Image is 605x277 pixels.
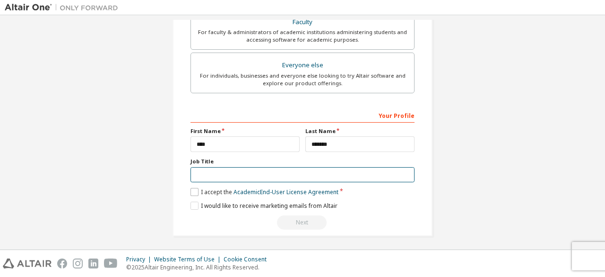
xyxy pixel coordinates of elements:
[224,256,272,263] div: Cookie Consent
[5,3,123,12] img: Altair One
[104,259,118,268] img: youtube.svg
[197,16,408,29] div: Faculty
[3,259,52,268] img: altair_logo.svg
[190,215,415,230] div: Read and acccept EULA to continue
[190,107,415,123] div: Your Profile
[233,188,338,196] a: Academic End-User License Agreement
[197,72,408,87] div: For individuals, businesses and everyone else looking to try Altair software and explore our prod...
[190,158,415,165] label: Job Title
[73,259,83,268] img: instagram.svg
[126,256,154,263] div: Privacy
[190,127,300,135] label: First Name
[197,28,408,44] div: For faculty & administrators of academic institutions administering students and accessing softwa...
[305,127,415,135] label: Last Name
[57,259,67,268] img: facebook.svg
[126,263,272,271] p: © 2025 Altair Engineering, Inc. All Rights Reserved.
[88,259,98,268] img: linkedin.svg
[190,188,338,196] label: I accept the
[190,202,337,210] label: I would like to receive marketing emails from Altair
[197,59,408,72] div: Everyone else
[154,256,224,263] div: Website Terms of Use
